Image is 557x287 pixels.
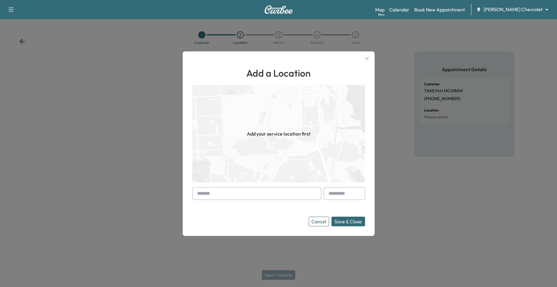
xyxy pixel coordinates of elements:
[331,217,365,226] button: Save & Close
[264,5,293,14] img: Curbee Logo
[414,6,465,13] a: Book New Appointment
[192,85,365,182] img: empty-map-CL6vilOE.png
[378,12,385,17] div: Beta
[484,6,543,13] span: [PERSON_NAME] Chevrolet
[375,6,385,13] a: MapBeta
[389,6,409,13] a: Calendar
[247,130,310,137] h1: Add your service location first
[309,217,329,226] button: Cancel
[192,66,365,80] h1: Add a Location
